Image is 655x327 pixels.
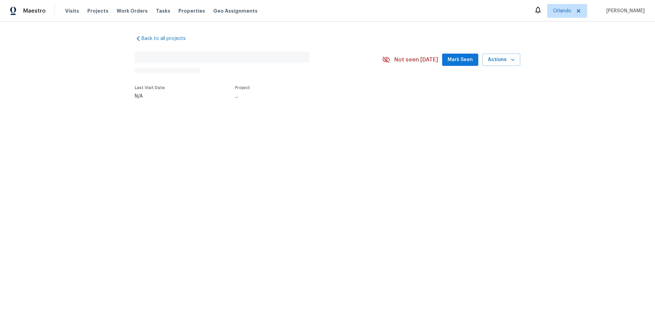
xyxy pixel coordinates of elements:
a: Back to all projects [135,35,200,42]
span: Actions [488,56,515,64]
button: Mark Seen [442,54,478,66]
span: Maestro [23,8,46,14]
span: Orlando [553,8,571,14]
span: Tasks [156,9,170,13]
span: Geo Assignments [213,8,258,14]
span: Not seen [DATE] [394,56,438,63]
span: Mark Seen [448,56,473,64]
span: [PERSON_NAME] [603,8,645,14]
span: Last Visit Date [135,86,165,90]
button: Actions [482,54,520,66]
span: Project [235,86,250,90]
span: Visits [65,8,79,14]
span: Properties [178,8,205,14]
span: Projects [87,8,108,14]
span: Work Orders [117,8,148,14]
div: N/A [135,94,165,99]
div: ... [235,94,366,99]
